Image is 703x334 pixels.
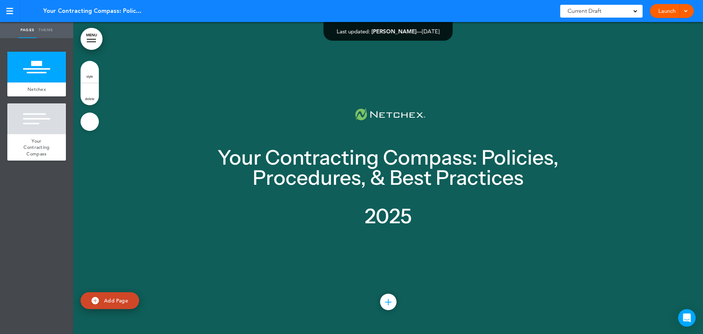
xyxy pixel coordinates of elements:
[27,86,46,92] span: Netchex
[81,61,99,83] a: style
[568,6,601,16] span: Current Draft
[81,83,99,105] a: delete
[18,22,37,38] a: Pages
[86,74,93,78] span: style
[92,297,99,304] img: add.svg
[104,297,128,304] span: Add Page
[337,28,370,35] span: Last updated:
[372,28,417,35] span: [PERSON_NAME]
[37,22,55,38] a: Theme
[43,7,142,15] span: Your Contracting Compass: Policies, Procedures, & Best Practices
[422,28,440,35] span: [DATE]
[217,145,559,190] span: Your Contracting Compass: Policies, Procedures, & Best Practices
[349,106,427,125] img: 1741158319960-2Asset1.svg
[365,204,412,228] span: 2025
[85,96,94,101] span: delete
[81,292,139,309] a: Add Page
[337,29,440,34] div: —
[655,4,678,18] a: Launch
[7,82,66,96] a: Netchex
[678,309,696,327] div: Open Intercom Messenger
[7,134,66,161] a: Your Contracting Compass
[81,28,103,50] a: MENU
[23,138,49,157] span: Your Contracting Compass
